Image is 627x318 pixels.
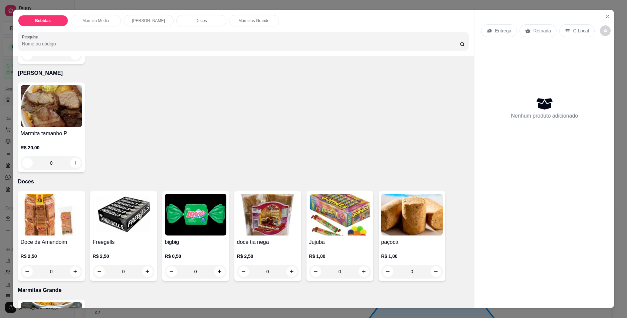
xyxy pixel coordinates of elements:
[495,27,511,34] p: Entrega
[310,266,321,277] button: decrease-product-quantity
[237,238,298,246] h4: doce tia nega
[359,266,369,277] button: increase-product-quantity
[166,266,177,277] button: decrease-product-quantity
[383,266,393,277] button: decrease-product-quantity
[93,238,154,246] h4: Freegells
[35,18,51,23] p: Bebidas
[309,253,371,260] p: R$ 1,00
[309,194,371,235] img: product-image
[132,18,165,23] p: [PERSON_NAME]
[431,266,441,277] button: increase-product-quantity
[165,253,226,260] p: R$ 0,50
[165,238,226,246] h4: bigbig
[511,112,578,120] p: Nenhum produto adicionado
[381,238,443,246] h4: paçoca
[21,85,82,127] img: product-image
[196,18,207,23] p: Doces
[18,69,469,77] p: [PERSON_NAME]
[70,266,81,277] button: increase-product-quantity
[22,40,460,47] input: Pesquisa
[21,253,82,260] p: R$ 2,50
[94,266,105,277] button: decrease-product-quantity
[214,266,225,277] button: increase-product-quantity
[381,253,443,260] p: R$ 1,00
[573,27,589,34] p: C.Local
[22,34,41,40] label: Pesquisa
[381,194,443,235] img: product-image
[18,286,469,294] p: Marmitas Grande
[82,18,109,23] p: Marmita Media
[237,253,298,260] p: R$ 2,50
[93,194,154,235] img: product-image
[309,238,371,246] h4: Jujuba
[93,253,154,260] p: R$ 2,50
[18,178,469,186] p: Doces
[600,25,611,36] button: decrease-product-quantity
[21,238,82,246] h4: Doce de Amendoim
[142,266,153,277] button: increase-product-quantity
[165,194,226,235] img: product-image
[238,266,249,277] button: decrease-product-quantity
[286,266,297,277] button: increase-product-quantity
[602,11,613,22] button: Close
[533,27,551,34] p: Retirada
[22,266,33,277] button: decrease-product-quantity
[238,18,269,23] p: Marmitas Grande
[237,194,298,235] img: product-image
[21,194,82,235] img: product-image
[21,130,82,138] h4: Marmita tamanho P
[21,144,82,151] p: R$ 20,00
